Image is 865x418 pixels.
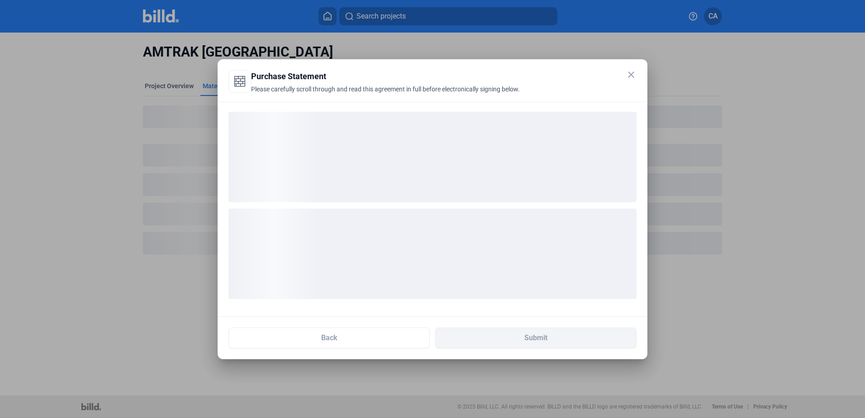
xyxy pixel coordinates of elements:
div: loading [228,209,637,299]
div: loading [228,112,637,202]
button: Back [228,328,430,348]
div: Purchase Statement [228,70,614,83]
div: Please carefully scroll through and read this agreement in full before electronically signing below. [228,85,614,104]
mat-icon: close [626,69,637,80]
button: Submit [435,328,637,348]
